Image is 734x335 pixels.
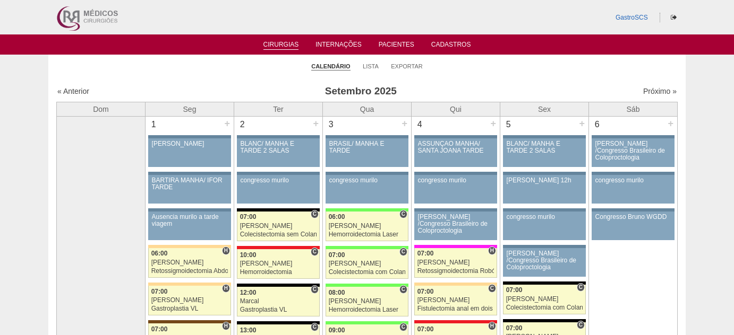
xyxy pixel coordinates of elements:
span: Hospital [222,284,230,293]
div: 5 [500,117,517,133]
div: Hemorroidectomia Laser [329,231,406,238]
span: Consultório [399,323,407,331]
span: Consultório [311,285,319,294]
span: Consultório [399,285,407,294]
div: Marcal [240,298,317,305]
div: 1 [146,117,162,133]
div: BARTIRA MANHÃ/ IFOR TARDE [152,177,228,191]
a: GastroSCS [616,14,648,21]
a: Congresso Bruno WGDD [592,211,675,240]
div: [PERSON_NAME] /Congresso Brasileiro de Coloproctologia [595,140,671,162]
div: ASSUNÇÃO MANHÃ/ SANTA JOANA TARDE [418,140,494,154]
a: congresso murilo [326,175,408,204]
a: ASSUNÇÃO MANHÃ/ SANTA JOANA TARDE [414,138,497,167]
div: [PERSON_NAME] [329,223,406,230]
span: Consultório [488,284,496,293]
div: [PERSON_NAME] [329,298,406,305]
span: Hospital [222,322,230,330]
div: BRASIL/ MANHÃ E TARDE [329,140,405,154]
div: Key: Aviso [414,208,497,211]
div: congresso murilo [329,177,405,184]
div: + [400,117,409,130]
span: Consultório [577,321,585,329]
div: [PERSON_NAME] [240,223,317,230]
a: Calendário [311,63,350,70]
a: [PERSON_NAME] /Congresso Brasileiro de Coloproctologia [503,248,586,277]
div: BLANC/ MANHÃ E TARDE 2 SALAS [507,140,583,154]
a: C 10:00 [PERSON_NAME] Hemorroidectomia [237,249,320,279]
a: Ausencia murilo a tarde viagem [148,211,231,240]
span: 10:00 [240,251,257,259]
div: congresso murilo [418,177,494,184]
a: [PERSON_NAME] 12h [503,175,586,204]
div: [PERSON_NAME] [329,260,406,267]
div: congresso murilo [595,177,671,184]
div: Colecistectomia com Colangiografia VL [506,304,583,311]
span: Consultório [311,248,319,256]
a: C 06:00 [PERSON_NAME] Hemorroidectomia Laser [326,211,408,241]
div: Key: Bartira [148,245,231,248]
a: C 07:00 [PERSON_NAME] Colecistectomia sem Colangiografia VL [237,211,320,241]
div: Retossigmoidectomia Abdominal VL [151,268,228,275]
div: Key: Aviso [592,208,675,211]
a: Exportar [391,63,423,70]
div: Key: Assunção [237,246,320,249]
div: Key: Aviso [503,172,586,175]
div: Gastroplastia VL [151,305,228,312]
div: Key: Santa Joana [148,320,231,323]
a: Lista [363,63,379,70]
a: Próximo » [643,87,677,95]
div: 2 [234,117,251,133]
a: Cirurgias [263,41,299,50]
div: Key: Blanc [237,284,320,287]
div: 4 [412,117,428,133]
div: Key: Assunção [414,320,497,323]
a: H 07:00 [PERSON_NAME] Retossigmoidectomia Robótica [414,248,497,278]
a: BLANC/ MANHÃ E TARDE 2 SALAS [503,138,586,167]
span: 12:00 [240,289,257,296]
div: Key: Aviso [148,172,231,175]
th: Qua [323,102,412,116]
div: Key: Aviso [237,135,320,138]
span: 07:00 [329,251,345,259]
th: Seg [146,102,234,116]
div: [PERSON_NAME] /Congresso Brasileiro de Coloproctologia [418,214,494,235]
div: [PERSON_NAME] [152,140,228,147]
div: [PERSON_NAME] [417,297,494,304]
div: Key: Aviso [503,245,586,248]
div: Key: Blanc [237,321,320,324]
div: + [489,117,498,130]
div: Retossigmoidectomia Robótica [417,268,494,275]
div: + [311,117,320,130]
div: Key: Aviso [148,135,231,138]
a: [PERSON_NAME] [148,138,231,167]
th: Sex [500,102,589,116]
span: 08:00 [329,289,345,296]
a: congresso murilo [592,175,675,204]
span: 09:00 [329,327,345,334]
span: 06:00 [151,250,168,257]
a: H 07:00 [PERSON_NAME] Gastroplastia VL [148,286,231,315]
div: Colecistectomia sem Colangiografia VL [240,231,317,238]
span: Consultório [399,248,407,256]
div: [PERSON_NAME] [151,259,228,266]
div: [PERSON_NAME] /Congresso Brasileiro de Coloproctologia [507,250,583,271]
a: H 06:00 [PERSON_NAME] Retossigmoidectomia Abdominal VL [148,248,231,278]
div: Ausencia murilo a tarde viagem [152,214,228,227]
a: BRASIL/ MANHÃ E TARDE [326,138,408,167]
a: congresso murilo [414,175,497,204]
th: Qui [412,102,500,116]
a: « Anterior [57,87,89,95]
a: Internações [315,41,362,51]
span: 13:00 [240,327,257,334]
span: 06:00 [329,213,345,221]
div: Key: Aviso [148,208,231,211]
div: Key: Brasil [326,208,408,211]
a: congresso murilo [503,211,586,240]
div: Key: Aviso [414,135,497,138]
div: [PERSON_NAME] [506,296,583,303]
div: Key: Aviso [414,172,497,175]
div: [PERSON_NAME] [151,297,228,304]
th: Sáb [589,102,678,116]
span: 07:00 [240,213,257,221]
